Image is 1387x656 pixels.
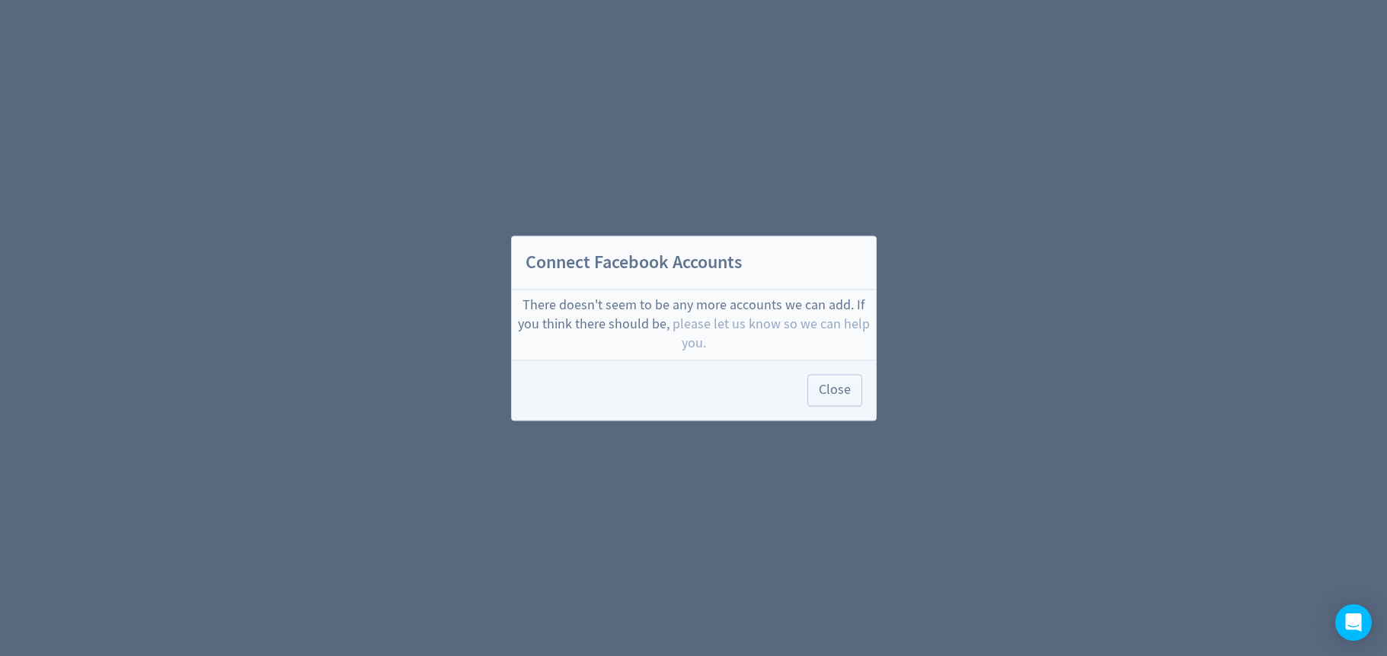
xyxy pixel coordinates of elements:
[512,236,876,290] h2: Connect Facebook Accounts
[819,383,851,397] span: Close
[673,316,870,353] span: please let us know so we can help you.
[807,374,862,406] button: Close
[518,296,870,354] div: There doesn't seem to be any more accounts we can add. If you think there should be,
[1335,604,1372,641] div: Open Intercom Messenger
